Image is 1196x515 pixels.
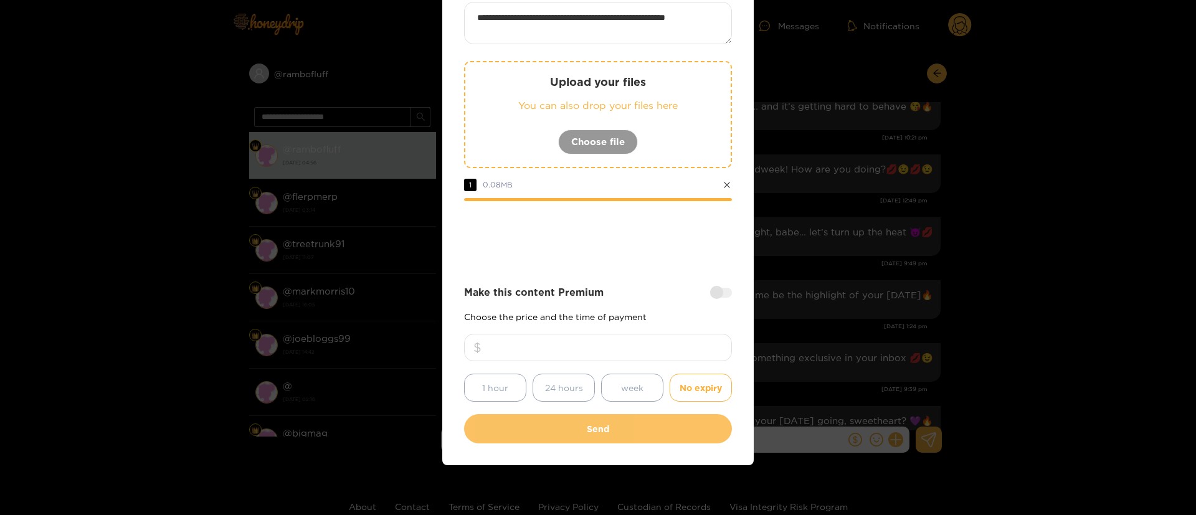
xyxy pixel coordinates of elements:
[670,374,732,402] button: No expiry
[482,380,508,395] span: 1 hour
[464,414,732,443] button: Send
[464,285,604,300] strong: Make this content Premium
[483,181,513,189] span: 0.08 MB
[601,374,663,402] button: week
[621,380,643,395] span: week
[558,130,638,154] button: Choose file
[533,374,595,402] button: 24 hours
[490,98,706,113] p: You can also drop your files here
[545,380,583,395] span: 24 hours
[464,312,732,321] p: Choose the price and the time of payment
[490,75,706,89] p: Upload your files
[464,179,477,191] span: 1
[464,374,526,402] button: 1 hour
[680,380,722,395] span: No expiry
